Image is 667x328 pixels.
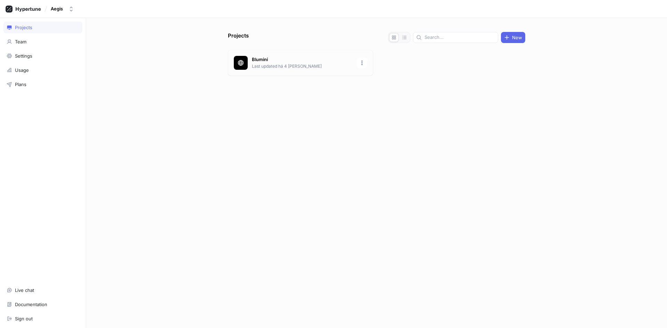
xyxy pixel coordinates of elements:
[15,287,34,293] div: Live chat
[15,53,32,59] div: Settings
[512,35,522,40] span: New
[15,67,29,73] div: Usage
[501,32,525,43] button: New
[228,32,249,43] p: Projects
[3,298,82,310] a: Documentation
[3,36,82,48] a: Team
[3,22,82,33] a: Projects
[15,25,32,30] div: Projects
[425,34,495,41] input: Search...
[15,302,47,307] div: Documentation
[15,82,26,87] div: Plans
[15,39,26,44] div: Team
[252,56,353,63] p: Blumini
[3,64,82,76] a: Usage
[48,3,77,15] button: Aegis
[3,78,82,90] a: Plans
[3,50,82,62] a: Settings
[51,6,63,12] div: Aegis
[15,316,33,321] div: Sign out
[252,63,353,69] p: Last updated há 4 [PERSON_NAME]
